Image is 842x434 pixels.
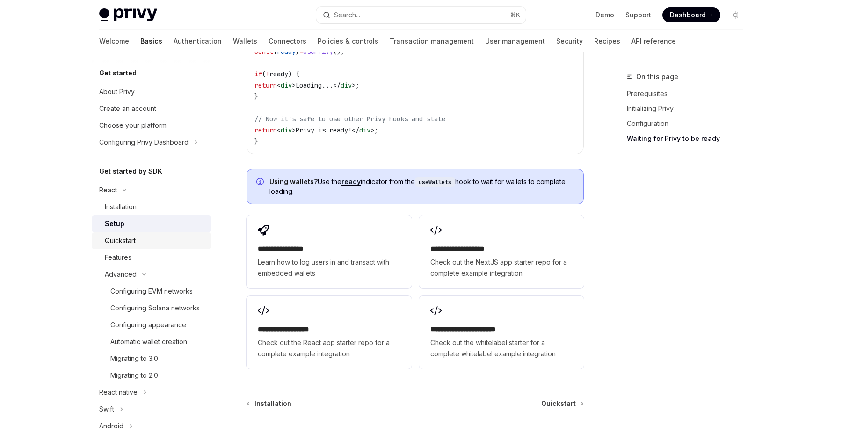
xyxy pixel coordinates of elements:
a: Create an account [92,100,211,117]
a: Wallets [233,30,257,52]
a: Installation [92,199,211,215]
span: ) { [288,70,299,78]
div: React [99,184,117,196]
span: > [352,81,356,89]
span: // Now it's safe to use other Privy hooks and state [254,115,445,123]
a: Security [556,30,583,52]
svg: Info [256,178,266,187]
h5: Get started [99,67,137,79]
span: } [254,92,258,101]
a: Demo [595,10,614,20]
a: Recipes [594,30,620,52]
a: Migrating to 2.0 [92,367,211,384]
span: Loading... [296,81,333,89]
h5: Get started by SDK [99,166,162,177]
a: **** **** **** ***Check out the React app starter repo for a complete example integration [247,296,411,369]
div: Migrating to 2.0 [110,370,158,381]
div: Configuring appearance [110,319,186,331]
span: Use the indicator from the hook to wait for wallets to complete loading. [269,177,574,196]
a: Connectors [269,30,306,52]
div: Choose your platform [99,120,167,131]
strong: Using wallets? [269,177,318,185]
span: return [254,126,277,134]
a: **** **** **** **** ***Check out the whitelabel starter for a complete whitelabel example integra... [419,296,584,369]
span: </ [352,126,359,134]
a: Quickstart [541,399,583,408]
a: Waiting for Privy to be ready [627,131,750,146]
span: ; [356,81,359,89]
span: div [281,81,292,89]
span: ⌘ K [510,11,520,19]
a: Policies & controls [318,30,378,52]
a: Transaction management [390,30,474,52]
div: Configuring EVM networks [110,286,193,297]
button: Toggle React native section [92,384,211,401]
span: Installation [254,399,291,408]
a: Installation [247,399,291,408]
span: ( [262,70,266,78]
div: Configuring Solana networks [110,302,200,314]
div: Migrating to 3.0 [110,353,158,364]
span: Quickstart [541,399,576,408]
button: Toggle Configuring Privy Dashboard section [92,134,211,151]
a: API reference [631,30,676,52]
a: Welcome [99,30,129,52]
span: On this page [636,71,678,82]
a: Authentication [174,30,222,52]
a: Basics [140,30,162,52]
a: Migrating to 3.0 [92,350,211,367]
span: return [254,81,277,89]
span: if [254,70,262,78]
a: Setup [92,215,211,232]
span: Check out the whitelabel starter for a complete whitelabel example integration [430,337,573,360]
a: Prerequisites [627,86,750,101]
div: Quickstart [105,235,136,246]
button: Open search [316,7,526,23]
a: ready [341,177,361,186]
span: div [281,126,292,134]
div: Installation [105,201,137,213]
span: ! [266,70,269,78]
span: < [277,126,281,134]
span: Privy is ready! [296,126,352,134]
a: Support [625,10,651,20]
div: Features [105,252,131,263]
a: Choose your platform [92,117,211,134]
button: Toggle Advanced section [92,266,211,283]
div: Swift [99,404,114,415]
a: **** **** **** *Learn how to log users in and transact with embedded wallets [247,215,411,288]
span: < [277,81,281,89]
span: ; [374,126,378,134]
div: Advanced [105,269,137,280]
button: Toggle dark mode [728,7,743,22]
span: } [254,137,258,146]
div: Setup [105,218,124,229]
button: Toggle React section [92,182,211,199]
span: </ [333,81,341,89]
div: Automatic wallet creation [110,336,187,347]
a: Configuration [627,116,750,131]
div: Search... [334,9,360,21]
span: ready [269,70,288,78]
a: Features [92,249,211,266]
span: > [292,126,296,134]
a: Configuring Solana networks [92,300,211,316]
span: div [359,126,370,134]
a: **** **** **** ****Check out the NextJS app starter repo for a complete example integration [419,215,584,288]
a: Dashboard [662,7,720,22]
a: Configuring appearance [92,316,211,333]
div: Configuring Privy Dashboard [99,137,189,148]
div: About Privy [99,86,135,97]
a: User management [485,30,545,52]
span: > [292,81,296,89]
span: Check out the NextJS app starter repo for a complete example integration [430,257,573,279]
div: Android [99,420,123,432]
a: Automatic wallet creation [92,333,211,350]
span: div [341,81,352,89]
div: React native [99,387,138,398]
img: light logo [99,8,157,22]
span: Check out the React app starter repo for a complete example integration [258,337,400,360]
a: Initializing Privy [627,101,750,116]
a: About Privy [92,83,211,100]
div: Create an account [99,103,156,114]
